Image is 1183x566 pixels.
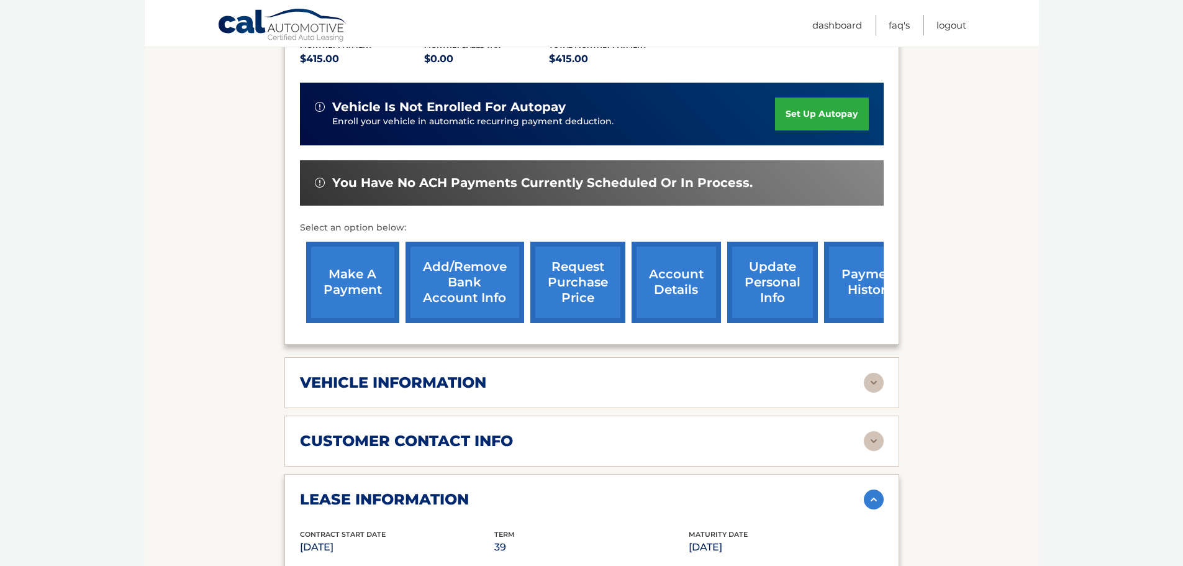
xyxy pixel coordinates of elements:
[300,539,494,556] p: [DATE]
[300,490,469,509] h2: lease information
[332,99,566,115] span: vehicle is not enrolled for autopay
[494,539,689,556] p: 39
[406,242,524,323] a: Add/Remove bank account info
[300,432,513,450] h2: customer contact info
[217,8,348,44] a: Cal Automotive
[424,50,549,68] p: $0.00
[315,102,325,112] img: alert-white.svg
[300,373,486,392] h2: vehicle information
[315,178,325,188] img: alert-white.svg
[494,530,515,539] span: Term
[824,242,917,323] a: payment history
[300,530,386,539] span: Contract Start Date
[864,373,884,393] img: accordion-rest.svg
[530,242,625,323] a: request purchase price
[775,98,868,130] a: set up autopay
[936,15,966,35] a: Logout
[689,539,883,556] p: [DATE]
[689,530,748,539] span: Maturity Date
[632,242,721,323] a: account details
[549,50,674,68] p: $415.00
[306,242,399,323] a: make a payment
[300,221,884,235] p: Select an option below:
[889,15,910,35] a: FAQ's
[332,115,776,129] p: Enroll your vehicle in automatic recurring payment deduction.
[332,175,753,191] span: You have no ACH payments currently scheduled or in process.
[864,431,884,451] img: accordion-rest.svg
[727,242,818,323] a: update personal info
[300,50,425,68] p: $415.00
[812,15,862,35] a: Dashboard
[864,490,884,509] img: accordion-active.svg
